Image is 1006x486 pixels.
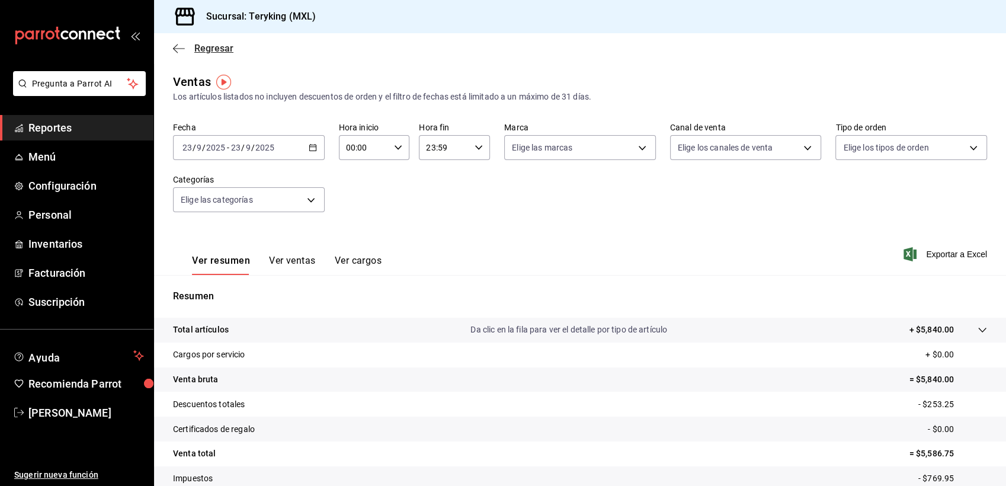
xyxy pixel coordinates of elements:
p: Resumen [173,289,987,303]
span: Facturación [28,265,144,281]
span: Regresar [194,43,233,54]
input: -- [230,143,241,152]
span: / [241,143,245,152]
p: Cargos por servicio [173,348,245,361]
span: Ayuda [28,348,129,363]
span: Inventarios [28,236,144,252]
label: Canal de venta [670,123,822,132]
p: Venta bruta [173,373,218,386]
p: = $5,586.75 [909,447,987,460]
span: / [193,143,196,152]
div: Los artículos listados no incluyen descuentos de orden y el filtro de fechas está limitado a un m... [173,91,987,103]
h3: Sucursal: Teryking (MXL) [197,9,316,24]
button: Pregunta a Parrot AI [13,71,146,96]
input: -- [182,143,193,152]
span: Elige los tipos de orden [843,142,928,154]
label: Marca [504,123,656,132]
input: -- [245,143,251,152]
p: Total artículos [173,324,229,336]
p: Da clic en la fila para ver el detalle por tipo de artículo [470,324,667,336]
span: [PERSON_NAME] [28,405,144,421]
label: Categorías [173,175,325,184]
div: Ventas [173,73,211,91]
span: - [227,143,229,152]
p: Certificados de regalo [173,423,255,436]
label: Hora inicio [339,123,410,132]
label: Tipo de orden [835,123,987,132]
span: Elige los canales de venta [678,142,773,154]
span: Menú [28,149,144,165]
p: + $5,840.00 [909,324,954,336]
button: Ver ventas [269,255,316,275]
button: open_drawer_menu [130,31,140,40]
p: - $0.00 [928,423,987,436]
span: Recomienda Parrot [28,376,144,392]
p: Descuentos totales [173,398,245,411]
span: Sugerir nueva función [14,469,144,481]
button: Ver cargos [335,255,382,275]
div: navigation tabs [192,255,382,275]
p: - $769.95 [918,472,987,485]
p: = $5,840.00 [909,373,987,386]
label: Fecha [173,123,325,132]
input: -- [196,143,202,152]
span: / [251,143,255,152]
button: Ver resumen [192,255,250,275]
span: Configuración [28,178,144,194]
span: Personal [28,207,144,223]
button: Regresar [173,43,233,54]
span: / [202,143,206,152]
span: Elige las marcas [512,142,572,154]
button: Exportar a Excel [906,247,987,261]
input: ---- [206,143,226,152]
img: Tooltip marker [216,75,231,89]
p: + $0.00 [925,348,987,361]
a: Pregunta a Parrot AI [8,86,146,98]
label: Hora fin [419,123,490,132]
p: Venta total [173,447,216,460]
span: Elige las categorías [181,194,253,206]
span: Reportes [28,120,144,136]
input: ---- [255,143,275,152]
span: Pregunta a Parrot AI [32,78,127,90]
p: Impuestos [173,472,213,485]
span: Suscripción [28,294,144,310]
p: - $253.25 [918,398,987,411]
